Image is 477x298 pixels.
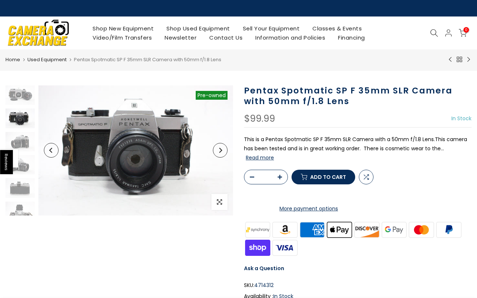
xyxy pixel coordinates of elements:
[86,33,158,42] a: Video/Film Transfers
[244,135,472,163] p: This is a Pentax Spotmatic SP F 35mm SLR Camera with a 50mm f/1.8 Lens.This camera has been teste...
[5,202,35,221] img: Pentax Spotmatic SP F 35mm SLR Camera with 50mm f/1.8 Lens 35mm Film Cameras - 35mm SLR Cameras P...
[5,108,35,128] img: Pentax Spotmatic SP F 35mm SLR Camera with 50mm f/1.8 Lens 35mm Film Cameras - 35mm SLR Cameras P...
[244,114,275,124] div: $99.99
[306,24,368,33] a: Classes & Events
[74,56,221,63] span: Pentax Spotmatic SP F 35mm SLR Camera with 50mm f/1.8 Lens
[244,221,271,239] img: synchrony
[254,281,274,290] span: 4714312
[310,174,346,180] span: Add to cart
[463,27,469,33] span: 0
[249,33,332,42] a: Information and Policies
[27,56,67,63] a: Used Equipment
[203,33,249,42] a: Contact Us
[244,239,271,257] img: shopify pay
[459,29,467,37] a: 0
[244,204,373,213] a: More payment options
[213,143,228,158] button: Next
[38,85,233,216] img: Pentax Spotmatic SP F 35mm SLR Camera with 50mm f/1.8 Lens 35mm Film Cameras - 35mm SLR Cameras P...
[44,143,59,158] button: Previous
[244,281,472,290] div: SKU:
[326,221,353,239] img: apple pay
[271,239,299,257] img: visa
[435,221,463,239] img: paypal
[5,155,35,174] img: Pentax Spotmatic SP F 35mm SLR Camera with 50mm f/1.8 Lens 35mm Film Cameras - 35mm SLR Cameras P...
[298,221,326,239] img: american express
[353,221,381,239] img: discover
[158,33,203,42] a: Newsletter
[332,33,372,42] a: Financing
[244,85,472,107] h1: Pentax Spotmatic SP F 35mm SLR Camera with 50mm f/1.8 Lens
[5,178,35,198] img: Pentax Spotmatic SP F 35mm SLR Camera with 50mm f/1.8 Lens 35mm Film Cameras - 35mm SLR Cameras P...
[292,170,355,184] button: Add to cart
[5,56,20,63] a: Home
[451,115,472,122] span: In Stock
[246,154,274,161] button: Read more
[380,221,408,239] img: google pay
[5,132,35,151] img: Pentax Spotmatic SP F 35mm SLR Camera with 50mm f/1.8 Lens 35mm Film Cameras - 35mm SLR Cameras P...
[271,221,299,239] img: amazon payments
[160,24,237,33] a: Shop Used Equipment
[5,85,35,105] img: Pentax Spotmatic SP F 35mm SLR Camera with 50mm f/1.8 Lens 35mm Film Cameras - 35mm SLR Cameras P...
[86,24,160,33] a: Shop New Equipment
[244,265,284,272] a: Ask a Question
[408,221,435,239] img: master
[236,24,306,33] a: Sell Your Equipment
